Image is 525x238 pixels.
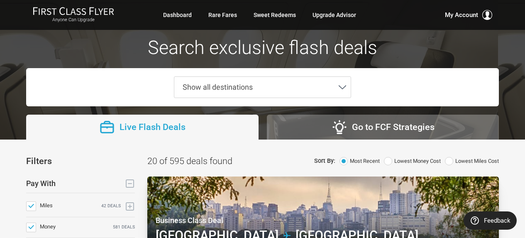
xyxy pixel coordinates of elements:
span: Lowest Money Cost [394,157,441,166]
a: Dashboard [163,7,192,22]
a: Rare Fares [208,7,237,22]
span: Lowest Miles Cost [455,157,499,166]
span: Money [40,223,56,230]
button: My Account [445,10,492,20]
span: Most Recent [350,157,380,166]
span: Go to FCF Strategies [352,120,435,135]
span: Feedback [484,217,510,224]
button: Live Flash Deals [26,115,258,140]
span: My Account [445,10,478,20]
a: Upgrade Advisor [313,7,356,22]
span: Show all destinations [183,83,253,91]
a: Sweet Redeems [254,7,296,22]
a: First Class FlyerAnyone Can Upgrade [33,7,114,23]
button: Feedback [464,211,517,230]
button: Miles 42 deals [125,201,135,211]
small: Anyone Can Upgrade [33,17,114,23]
span: 581 deals [113,224,135,231]
h3: Filters [26,156,52,166]
h1: Search exclusive flash deals [26,37,499,60]
span: Miles [40,202,53,209]
span: 42 deals [101,203,121,210]
header: Sort By: [314,156,335,166]
span: Live Flash Deals [120,120,186,135]
img: First Class Flyer [33,7,114,15]
h3: Pay With [26,179,56,188]
button: Go to FCF Strategies [267,115,499,140]
h3: 20 of 595 deals found [147,156,232,166]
